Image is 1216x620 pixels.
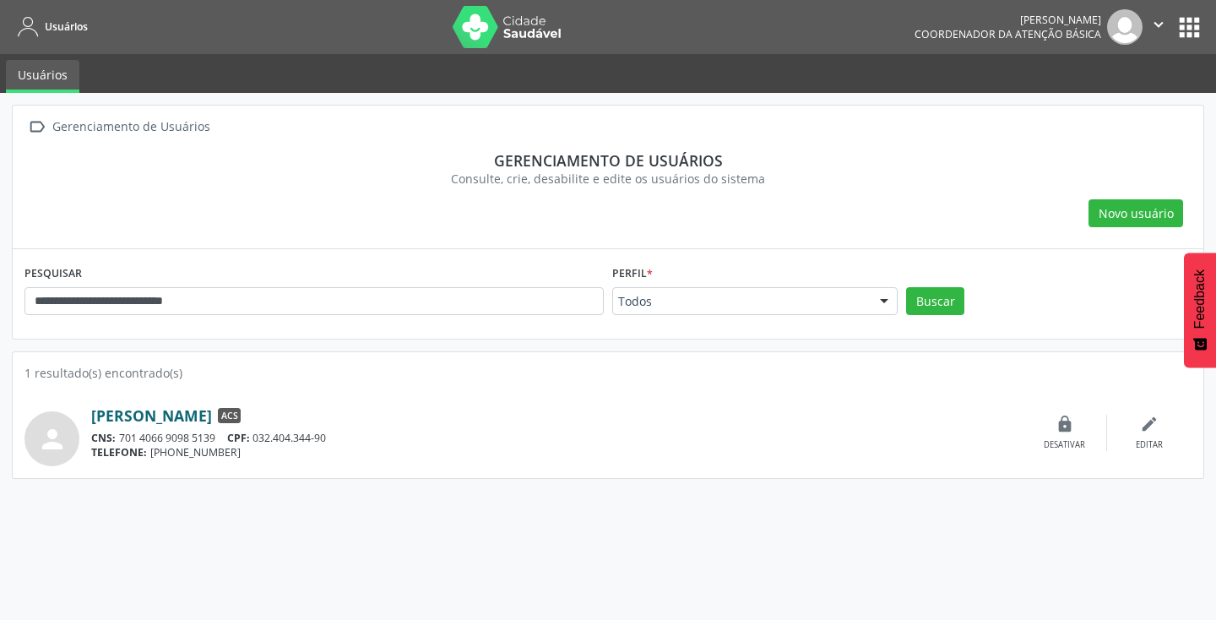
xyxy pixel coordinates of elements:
div: 701 4066 9098 5139 032.404.344-90 [91,431,1023,445]
a:  Gerenciamento de Usuários [24,115,213,139]
a: Usuários [12,13,88,41]
div: [PHONE_NUMBER] [91,445,1023,460]
div: Editar [1136,439,1163,451]
i: edit [1140,415,1159,433]
span: ACS [218,408,241,423]
button:  [1143,9,1175,45]
div: Desativar [1044,439,1085,451]
i: person [37,424,68,454]
div: Gerenciamento de usuários [36,151,1180,170]
label: PESQUISAR [24,261,82,287]
span: Usuários [45,19,88,34]
span: Novo usuário [1099,204,1174,222]
div: 1 resultado(s) encontrado(s) [24,364,1192,382]
span: Feedback [1192,269,1208,329]
span: Todos [618,293,863,310]
i:  [24,115,49,139]
div: Consulte, crie, desabilite e edite os usuários do sistema [36,170,1180,188]
span: TELEFONE: [91,445,147,460]
button: Feedback - Mostrar pesquisa [1184,253,1216,367]
div: [PERSON_NAME] [915,13,1101,27]
span: Coordenador da Atenção Básica [915,27,1101,41]
span: CPF: [227,431,250,445]
span: CNS: [91,431,116,445]
img: img [1107,9,1143,45]
button: apps [1175,13,1204,42]
button: Buscar [906,287,964,316]
div: Gerenciamento de Usuários [49,115,213,139]
label: Perfil [612,261,653,287]
button: Novo usuário [1088,199,1183,228]
i: lock [1056,415,1074,433]
a: Usuários [6,60,79,93]
i:  [1149,15,1168,34]
a: [PERSON_NAME] [91,406,212,425]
